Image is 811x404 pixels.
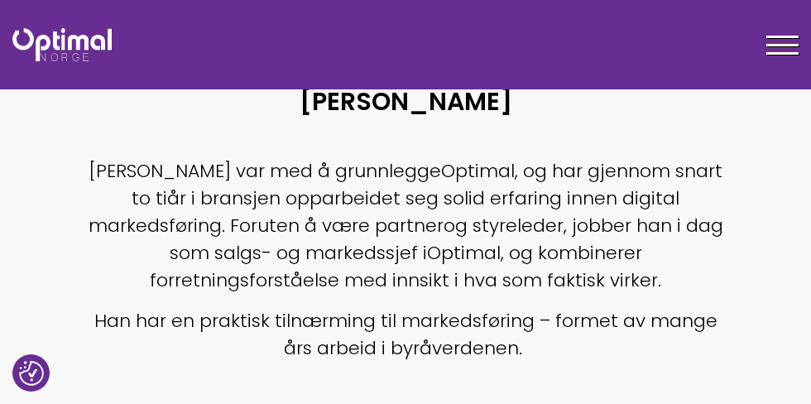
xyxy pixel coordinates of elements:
span: , og kombinerer forretningsforståelse med innsikt i hva som faktisk virker. [150,240,661,293]
img: Revisit consent button [19,361,44,386]
span: Han har en praktisk tilnærming til markedsføring – formet av mange års arbeid i byråverdenen. [94,308,717,361]
span: , og har gjennom snart to tiår i bransjen opparbeidet seg solid erfaring innen digital markedsfør... [89,158,723,238]
img: Optimal Norge [12,28,112,61]
span: , jobber han i dag som salgs- og markedssjef i [170,213,723,266]
button: Samtykkepreferanser [19,361,44,386]
span: Optimal [427,240,501,266]
span: og styreleder [444,213,564,238]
